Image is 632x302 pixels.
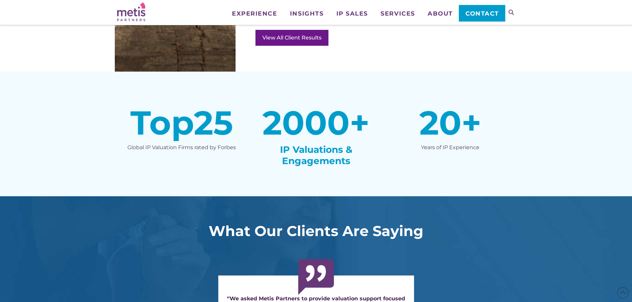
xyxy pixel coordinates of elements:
[465,11,499,17] span: Contact
[461,102,481,143] span: +
[290,11,323,17] span: Insights
[428,11,453,17] span: About
[194,102,233,143] span: 25
[298,259,334,295] img: test-qt.png
[117,223,515,239] div: What Our Clients Are Saying
[232,11,277,17] span: Experience
[386,144,515,151] p: Years of IP Experience
[255,30,328,46] a: View All Client Results
[251,144,381,166] div: IP Valuations & Engagements
[130,102,194,143] span: Top
[617,287,629,299] span: Back to Top
[459,5,505,22] a: Contact
[419,102,461,143] span: 20
[336,11,368,17] span: IP Sales
[117,144,247,151] p: Global IP Valuation Firms rated by Forbes
[350,102,370,143] span: +
[117,2,145,21] img: Metis Partners
[262,102,350,143] span: 2000
[381,11,415,17] span: Services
